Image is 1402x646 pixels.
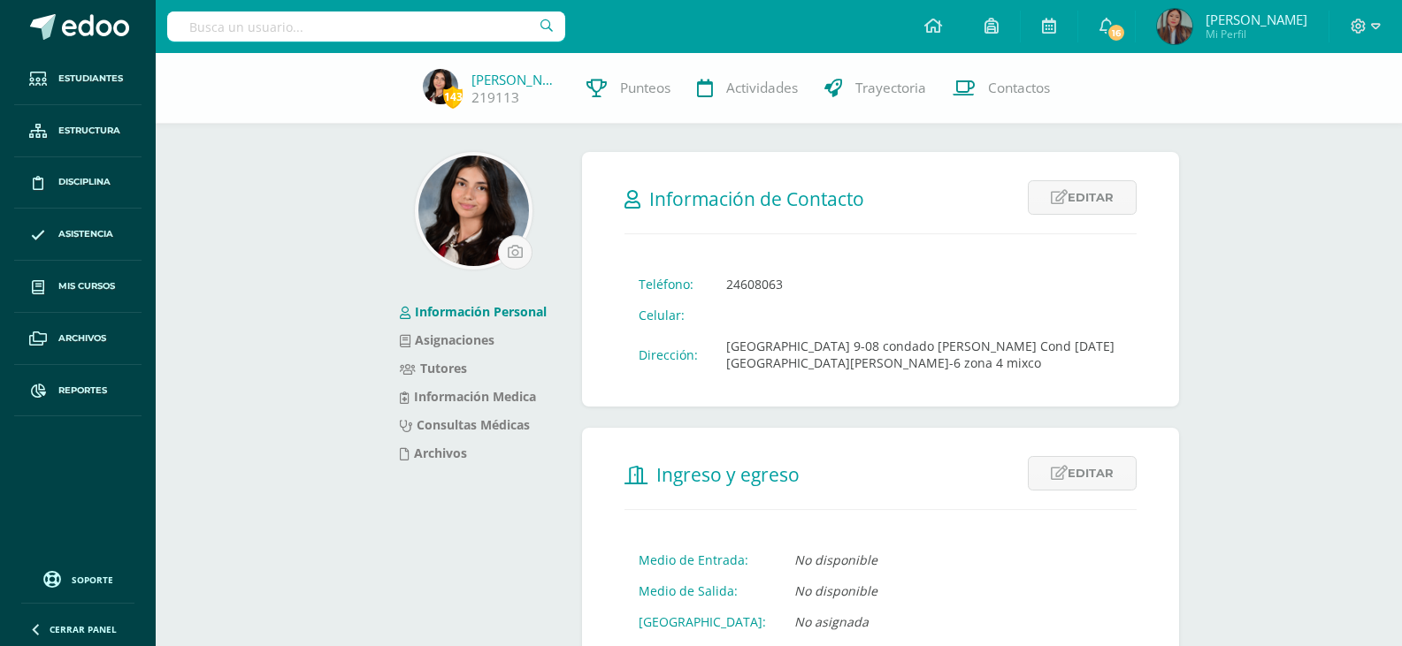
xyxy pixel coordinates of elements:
td: Teléfono: [624,269,712,300]
span: Ingreso y egreso [656,462,800,487]
a: Mis cursos [14,261,142,313]
a: Soporte [21,566,134,590]
a: Estudiantes [14,53,142,105]
img: e6910c5a7752cc882f49adb3ccbcbd84.png [423,69,458,104]
a: Información Medica [400,388,536,405]
td: 24608063 [712,269,1137,300]
i: No disponible [794,582,877,599]
span: 16 [1107,23,1126,42]
a: Tutores [400,360,467,376]
a: Contactos [939,53,1063,124]
a: Trayectoria [811,53,939,124]
a: Información Personal [400,303,547,320]
td: Medio de Entrada: [624,544,780,575]
span: [PERSON_NAME] [1206,11,1307,28]
span: 143 [443,86,463,108]
a: Disciplina [14,157,142,209]
td: Medio de Salida: [624,575,780,606]
span: Reportes [58,384,107,398]
img: a0ce3a4fb8a10511e1d5289d3a92516c.png [418,156,529,266]
span: Trayectoria [855,79,926,97]
span: Asistencia [58,227,113,241]
span: Soporte [72,574,113,586]
td: [GEOGRAPHIC_DATA]: [624,606,780,637]
td: Celular: [624,300,712,331]
a: Estructura [14,105,142,157]
span: Archivos [58,331,106,346]
a: Consultas Médicas [400,416,530,433]
a: Editar [1028,456,1137,490]
a: Asistencia [14,209,142,261]
img: e0e3018be148909e9b9cf69bbfc1c52d.png [1157,9,1192,44]
input: Busca un usuario... [167,11,565,42]
td: [GEOGRAPHIC_DATA] 9-08 condado [PERSON_NAME] Cond [DATE][GEOGRAPHIC_DATA][PERSON_NAME]-6 zona 4 m... [712,331,1137,378]
a: Archivos [14,313,142,365]
a: Archivos [400,445,467,461]
span: Actividades [726,79,798,97]
span: Estructura [58,124,120,138]
a: Asignaciones [400,331,494,348]
a: Actividades [684,53,811,124]
span: Punteos [620,79,670,97]
a: Editar [1028,180,1137,215]
span: Estudiantes [58,72,123,86]
span: Información de Contacto [649,186,864,211]
a: Reportes [14,365,142,417]
span: Disciplina [58,175,111,189]
span: Contactos [988,79,1050,97]
span: Mi Perfil [1206,27,1307,42]
a: 219113 [471,88,519,107]
i: No asignada [794,613,869,630]
span: Cerrar panel [50,623,117,635]
a: [PERSON_NAME] [471,71,560,88]
i: No disponible [794,551,877,568]
a: Punteos [573,53,684,124]
span: Mis cursos [58,279,115,293]
td: Dirección: [624,331,712,378]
